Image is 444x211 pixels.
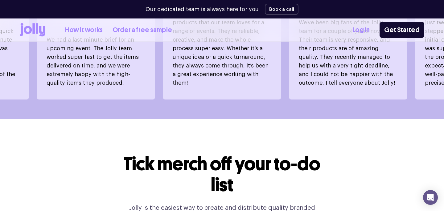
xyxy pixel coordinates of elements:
[47,35,145,87] p: We had a last-minute brief for an upcoming event. The Jolly team worked super fast to get the ite...
[423,190,438,205] div: Open Intercom Messenger
[118,154,326,196] h2: Tick merch off your to-do list
[380,22,424,38] a: Get Started
[265,4,298,15] button: Book a call
[352,25,370,35] a: Log In
[299,18,397,87] p: We've been big fans of the Jolly team for a couple of years now. Their team is very responsive, a...
[146,5,259,14] p: Our dedicated team is always here for you
[113,25,172,35] a: Order a free sample
[65,25,103,35] a: How it works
